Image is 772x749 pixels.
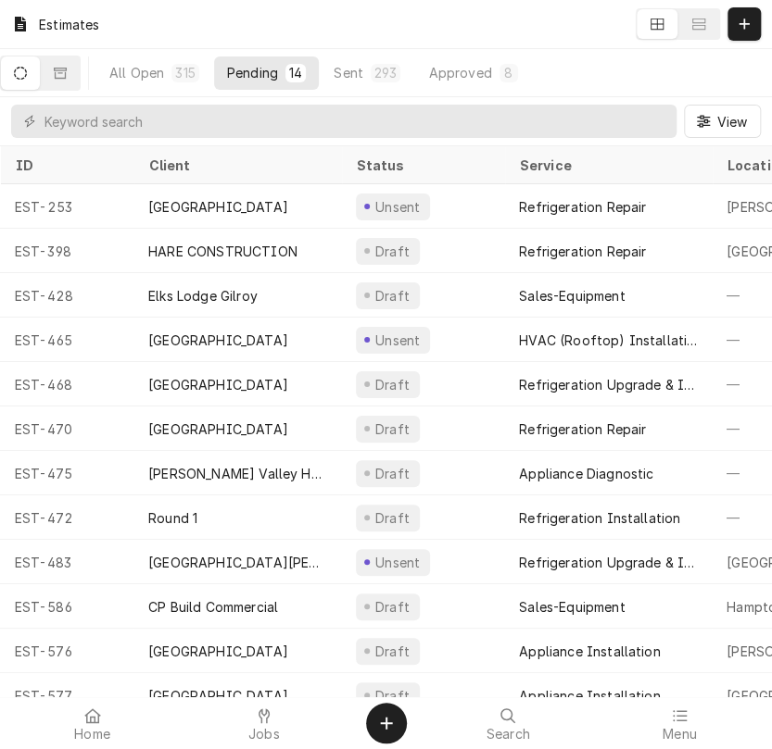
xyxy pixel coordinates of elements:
div: [GEOGRAPHIC_DATA] [148,197,288,217]
div: Round 1 [148,508,197,528]
input: Keyword search [44,105,667,138]
div: [GEOGRAPHIC_DATA] [148,419,288,439]
button: View [684,105,761,138]
div: Draft [373,242,412,261]
div: Draft [373,419,412,439]
div: HARE CONSTRUCTION [148,242,297,261]
div: Refrigeration Upgrade & Installation [519,375,697,394]
div: Draft [373,686,412,705]
a: Jobs [179,701,348,745]
div: Sales-Equipment [519,286,625,306]
span: Home [74,727,110,742]
span: Jobs [248,727,280,742]
div: 293 [374,63,397,82]
div: Approved [428,63,491,82]
span: Menu [663,727,697,742]
div: CP Build Commercial [148,597,278,617]
div: Draft [373,375,412,394]
div: Appliance Diagnostic [519,464,653,483]
div: Draft [373,642,412,661]
div: Unsent [373,197,423,217]
span: View [713,112,751,131]
div: Draft [373,464,412,483]
div: [GEOGRAPHIC_DATA] [148,331,288,350]
div: Draft [373,286,412,306]
div: [GEOGRAPHIC_DATA][PERSON_NAME] [148,553,326,572]
span: Search [487,727,530,742]
div: 315 [175,63,195,82]
button: Create Object [366,703,407,743]
div: Draft [373,597,412,617]
div: Unsent [373,331,423,350]
div: All Open [109,63,164,82]
div: Draft [373,508,412,528]
div: Pending [227,63,278,82]
div: Refrigeration Repair [519,242,646,261]
div: Appliance Installation [519,642,661,661]
div: Refrigeration Repair [519,419,646,439]
div: ID [15,156,115,175]
div: Refrigeration Upgrade & Installation [519,553,697,572]
div: Refrigeration Installation [519,508,680,528]
div: Appliance Installation [519,686,661,705]
div: Unsent [373,553,423,572]
div: Client [148,156,323,175]
div: [GEOGRAPHIC_DATA] [148,642,288,661]
a: Search [424,701,593,745]
div: Status [356,156,486,175]
div: [PERSON_NAME] Valley Health [148,464,326,483]
div: Sent [334,63,363,82]
div: 14 [289,63,302,82]
div: Service [519,156,693,175]
div: [GEOGRAPHIC_DATA] [148,375,288,394]
div: Refrigeration Repair [519,197,646,217]
a: Menu [595,701,765,745]
div: HVAC (Rooftop) Installation [519,331,697,350]
div: [GEOGRAPHIC_DATA] [148,686,288,705]
div: Sales-Equipment [519,597,625,617]
a: Home [7,701,177,745]
div: 8 [503,63,514,82]
div: Elks Lodge Gilroy [148,286,258,306]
